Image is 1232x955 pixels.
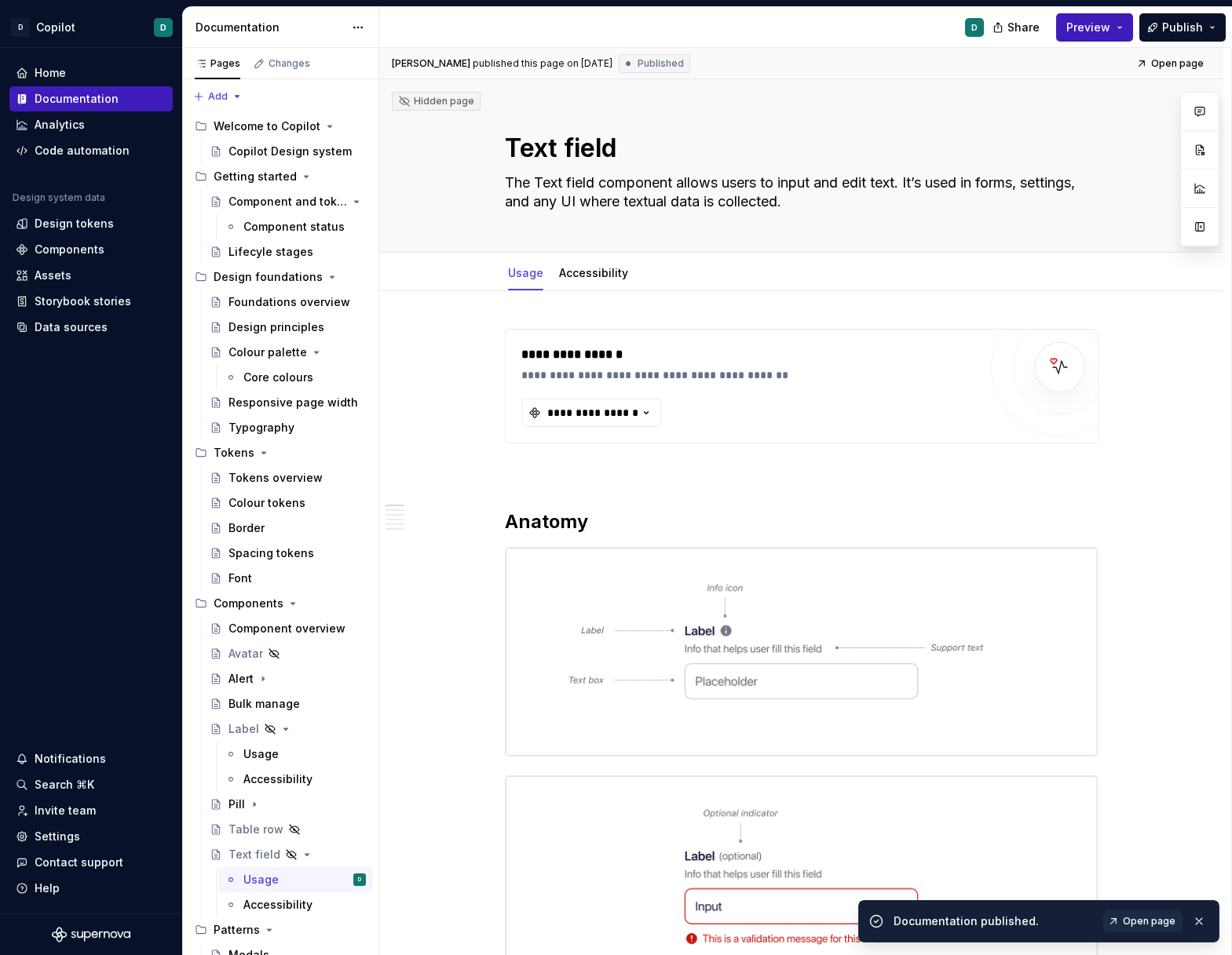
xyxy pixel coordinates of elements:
button: Preview [1056,13,1133,42]
div: D [160,21,166,34]
div: Documentation [35,91,119,107]
div: Text field [228,847,280,862]
a: Accessibility [218,892,372,917]
div: Components [214,596,283,611]
a: Table row [203,817,372,842]
button: DCopilotD [3,10,179,44]
a: Component status [218,214,372,239]
div: Patterns [188,917,372,942]
a: Spacing tokens [203,541,372,566]
a: Copilot Design system [203,139,372,164]
div: Contact support [35,855,123,870]
button: Share [985,13,1050,42]
div: Components [35,242,104,257]
div: Spacing tokens [228,545,314,561]
a: Alert [203,666,372,691]
a: Core colours [218,365,372,390]
div: Design foundations [188,264,372,290]
div: Analytics [35,117,85,133]
div: Font [228,570,252,586]
div: D [971,21,978,34]
div: Tokens [214,445,254,461]
div: Design system data [13,191,105,204]
div: Settings [35,829,80,844]
div: Tokens overview [228,470,323,486]
div: Design foundations [214,269,323,285]
div: Data sources [35,319,108,335]
span: Published [638,57,684,70]
div: Alert [228,671,254,687]
button: Notifications [9,746,173,771]
a: UsageD [218,867,372,892]
div: Foundations overview [228,294,350,310]
a: Label [203,716,372,742]
div: Colour palette [228,344,307,360]
div: Pages [195,57,240,70]
a: Settings [9,824,173,849]
div: Changes [269,57,310,70]
div: Tokens [188,440,372,465]
a: Responsive page width [203,390,372,415]
a: Usage [508,266,543,279]
a: Tokens overview [203,465,372,490]
div: Bulk manage [228,696,300,712]
div: Design tokens [35,216,114,231]
div: Welcome to Copilot [188,114,372,139]
a: Design tokens [9,211,173,236]
button: Help [9,876,173,901]
div: Core colours [243,370,313,385]
a: Colour palette [203,340,372,365]
span: Share [1007,20,1040,35]
a: Pill [203,792,372,817]
button: Publish [1139,13,1226,42]
div: D [358,872,361,888]
span: Publish [1162,20,1203,35]
span: Open page [1151,57,1204,70]
div: Invite team [35,803,96,818]
div: Accessibility [243,771,313,787]
a: Components [9,237,173,262]
a: Home [9,60,173,86]
div: Label [228,721,259,737]
a: Accessibility [218,767,372,792]
div: Code automation [35,143,130,159]
div: D [11,18,30,37]
div: Copilot Design system [228,144,352,159]
div: Getting started [214,169,297,184]
div: Colour tokens [228,495,305,511]
h2: Anatomy [505,509,1099,534]
a: Typography [203,415,372,440]
a: Documentation [9,86,173,111]
div: Usage [502,256,550,289]
button: Contact support [9,850,173,875]
a: Invite team [9,798,173,823]
a: Storybook stories [9,289,173,314]
div: Getting started [188,164,372,189]
div: Usage [243,746,279,762]
div: Notifications [35,751,106,767]
svg: Supernova Logo [52,927,130,942]
a: Code automation [9,138,173,163]
a: Data sources [9,315,173,340]
a: Analytics [9,112,173,137]
button: Search ⌘K [9,772,173,797]
a: Component and token lifecycle [203,189,372,214]
textarea: The Text field component allows users to input and edit text. It’s used in forms, settings, and a... [502,170,1095,214]
div: Components [188,591,372,616]
a: Accessibility [559,266,628,279]
a: Text field [203,842,372,867]
span: Add [208,90,228,103]
div: Search ⌘K [35,777,94,793]
div: Component and token lifecycle [228,194,347,210]
div: published this page on [DATE] [473,57,612,70]
a: Avatar [203,641,372,666]
div: Help [35,880,60,896]
span: [PERSON_NAME] [392,57,470,70]
a: Component overview [203,616,372,641]
div: Lifecyle stages [228,244,313,260]
div: Hidden page [398,95,474,108]
div: Design principles [228,319,324,335]
div: Documentation published. [894,913,1094,929]
div: Avatar [228,646,263,662]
